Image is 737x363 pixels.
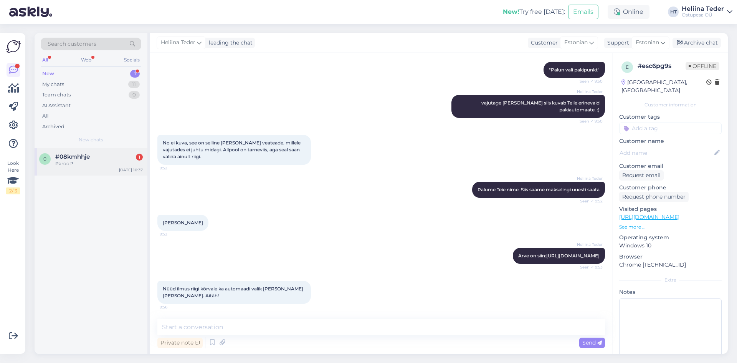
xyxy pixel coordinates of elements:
[673,38,721,48] div: Archive chat
[206,39,253,47] div: leading the chat
[163,220,203,225] span: [PERSON_NAME]
[574,264,603,270] span: Seen ✓ 9:53
[574,198,603,204] span: Seen ✓ 9:52
[619,224,722,230] p: See more ...
[41,55,50,65] div: All
[43,156,46,162] span: 0
[619,184,722,192] p: Customer phone
[503,7,565,17] div: Try free [DATE]:
[619,192,689,202] div: Request phone number
[42,123,64,131] div: Archived
[163,140,302,159] span: No ei kuva, see on selline [PERSON_NAME] veateade, millele vajutades ei juhtu midagi. Allpool on ...
[619,205,722,213] p: Visited pages
[481,100,601,113] span: vajutage [PERSON_NAME] siis kuvab Teile erinevaid pakiautomaate. :)
[619,113,722,121] p: Customer tags
[6,39,21,54] img: Askly Logo
[564,38,588,47] span: Estonian
[619,261,722,269] p: Chrome [TECHNICAL_ID]
[136,154,143,161] div: 1
[161,38,195,47] span: Heliina Teder
[636,38,659,47] span: Estonian
[574,242,603,247] span: Heliina Teder
[528,39,558,47] div: Customer
[619,288,722,296] p: Notes
[626,64,629,70] span: e
[620,149,713,157] input: Add name
[682,12,724,18] div: Ostupesa OÜ
[604,39,629,47] div: Support
[478,187,600,192] span: Palume Teie nime. Siis saame makselingi uuesti saata
[619,162,722,170] p: Customer email
[518,253,600,259] span: Arve on siin:
[619,123,722,134] input: Add a tag
[55,160,143,167] div: Parool?
[6,187,20,194] div: 2 / 3
[549,67,600,73] span: "Palun vali pakipunkt"
[42,102,71,109] div: AI Assistant
[619,170,664,181] div: Request email
[160,165,188,171] span: 9:52
[157,338,203,348] div: Private note
[160,231,188,237] span: 9:52
[619,242,722,250] p: Windows 10
[568,5,598,19] button: Emails
[42,112,49,120] div: All
[79,55,93,65] div: Web
[619,277,722,283] div: Extra
[160,304,188,310] span: 9:56
[574,89,603,94] span: Heliina Teder
[619,137,722,145] p: Customer name
[42,70,54,78] div: New
[55,153,90,160] span: #08kmhhje
[119,167,143,173] div: [DATE] 10:37
[122,55,141,65] div: Socials
[619,253,722,261] p: Browser
[574,176,603,181] span: Heliina Teder
[686,62,719,70] span: Offline
[163,286,304,298] span: Nüüd ilmus riigi kõrvale ka automaadi valik [PERSON_NAME] [PERSON_NAME]. Aitäh!
[638,61,686,71] div: # esc6pg9s
[129,91,140,99] div: 0
[621,78,706,94] div: [GEOGRAPHIC_DATA], [GEOGRAPHIC_DATA]
[619,234,722,242] p: Operating system
[503,8,519,15] b: New!
[48,40,96,48] span: Search customers
[668,7,679,17] div: HT
[619,101,722,108] div: Customer information
[42,91,71,99] div: Team chats
[682,6,732,18] a: Heliina TederOstupesa OÜ
[42,81,64,88] div: My chats
[546,253,600,259] a: [URL][DOMAIN_NAME]
[619,214,679,220] a: [URL][DOMAIN_NAME]
[608,5,649,19] div: Online
[6,160,20,194] div: Look Here
[682,6,724,12] div: Heliina Teder
[128,81,140,88] div: 11
[574,118,603,124] span: Seen ✓ 9:50
[130,70,140,78] div: 1
[582,339,602,346] span: Send
[574,78,603,84] span: Seen ✓ 9:50
[79,136,103,143] span: New chats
